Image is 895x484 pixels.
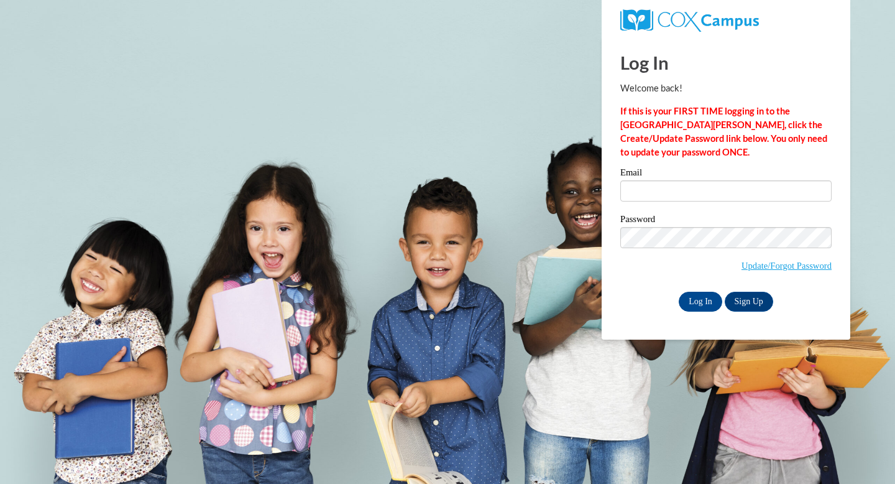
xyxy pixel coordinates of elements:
[741,261,832,271] a: Update/Forgot Password
[620,106,827,157] strong: If this is your FIRST TIME logging in to the [GEOGRAPHIC_DATA][PERSON_NAME], click the Create/Upd...
[620,168,832,180] label: Email
[679,292,722,312] input: Log In
[620,81,832,95] p: Welcome back!
[620,9,759,32] img: COX Campus
[620,215,832,227] label: Password
[620,50,832,75] h1: Log In
[725,292,773,312] a: Sign Up
[620,14,759,25] a: COX Campus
